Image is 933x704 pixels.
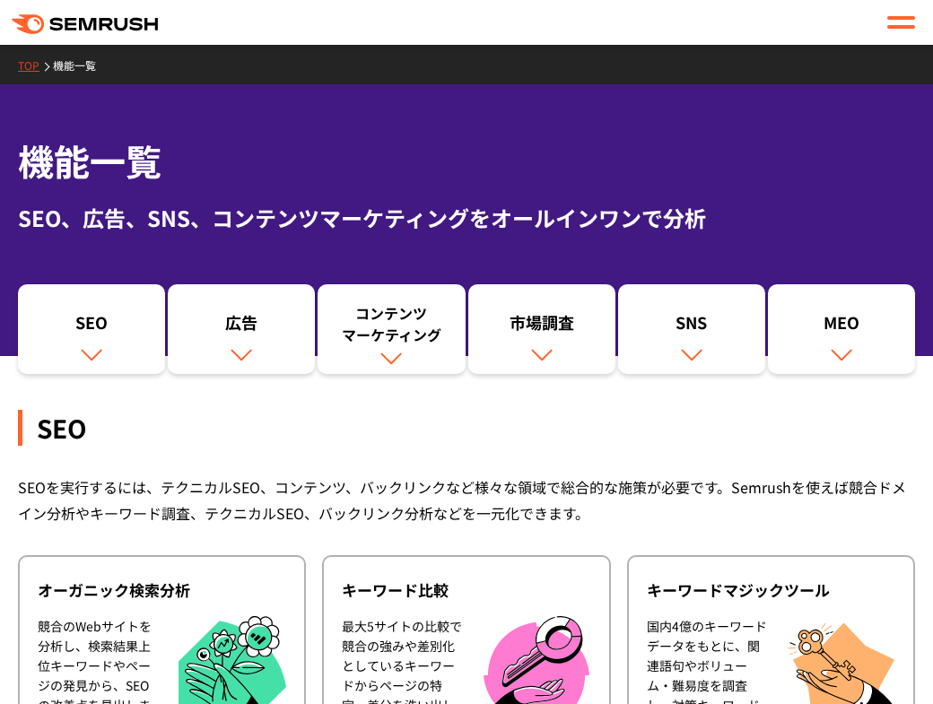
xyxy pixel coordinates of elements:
[627,311,756,342] div: SNS
[327,302,456,345] div: コンテンツ マーケティング
[27,311,156,342] div: SEO
[318,284,465,374] a: コンテンツマーケティング
[18,135,915,187] h1: 機能一覧
[177,311,306,342] div: 広告
[777,311,906,342] div: MEO
[18,284,165,374] a: SEO
[18,410,915,446] div: SEO
[38,579,286,601] div: オーガニック検索分析
[18,202,915,234] div: SEO、広告、SNS、コンテンツマーケティングをオールインワンで分析
[468,284,615,374] a: 市場調査
[168,284,315,374] a: 広告
[647,579,895,601] div: キーワードマジックツール
[618,284,765,374] a: SNS
[18,474,915,526] div: SEOを実行するには、テクニカルSEO、コンテンツ、バックリンクなど様々な領域で総合的な施策が必要です。Semrushを使えば競合ドメイン分析やキーワード調査、テクニカルSEO、バックリンク分析...
[18,57,53,73] a: TOP
[53,57,109,73] a: 機能一覧
[477,311,606,342] div: 市場調査
[342,579,590,601] div: キーワード比較
[768,284,915,374] a: MEO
